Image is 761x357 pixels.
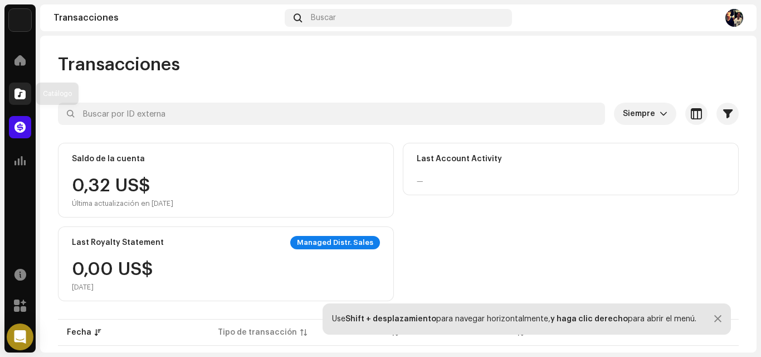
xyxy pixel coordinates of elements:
div: Fecha [67,327,91,338]
div: [DATE] [72,283,153,292]
div: — [417,177,423,186]
div: Saldo de la cuenta [72,155,145,163]
div: Última actualización en [DATE] [72,199,173,208]
img: 48257be4-38e1-423f-bf03-81300282f8d9 [9,9,31,31]
span: Siempre [623,103,660,125]
div: Last Account Activity [417,155,502,163]
span: Buscar [311,13,336,22]
strong: Shift + desplazamiento [345,315,436,323]
div: Open Intercom Messenger [7,324,33,350]
div: Tipo de transacción [218,327,297,338]
div: Transacciones [53,13,280,22]
img: 3049a4aa-7041-41f3-94ee-a213518bea47 [725,9,743,27]
div: dropdown trigger [660,103,667,125]
div: Use para navegar horizontalmente, para abrir el menú. [332,315,696,324]
div: Managed Distr. Sales [290,236,380,249]
span: Transacciones [58,54,180,76]
input: Buscar por ID externa [58,103,605,125]
div: Last Royalty Statement [72,238,164,247]
strong: y haga clic derecho [550,315,628,323]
